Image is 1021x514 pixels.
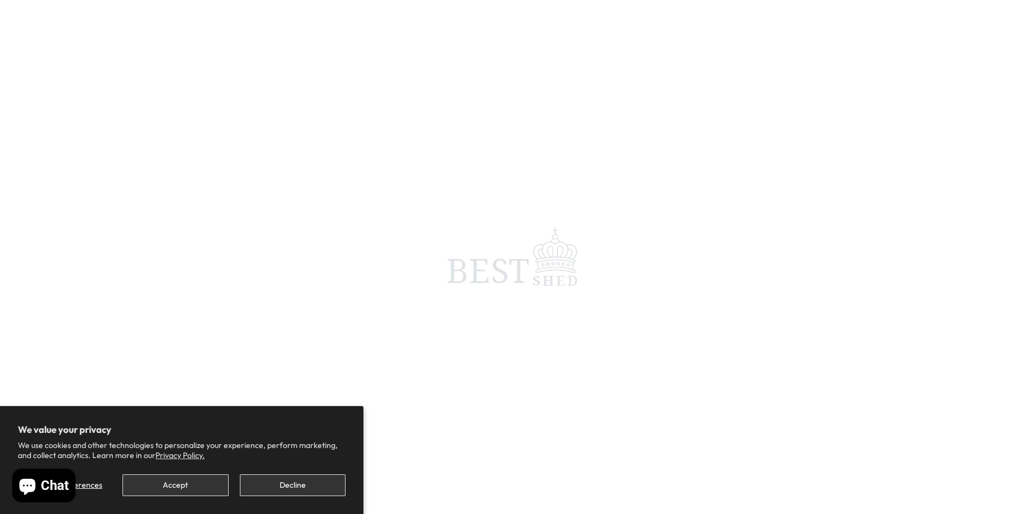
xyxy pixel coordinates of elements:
[18,424,346,435] h2: We value your privacy
[9,469,79,505] inbox-online-store-chat: Shopify online store chat
[122,474,228,496] button: Accept
[18,440,346,460] p: We use cookies and other technologies to personalize your experience, perform marketing, and coll...
[155,450,205,460] a: Privacy Policy.
[240,474,346,496] button: Decline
